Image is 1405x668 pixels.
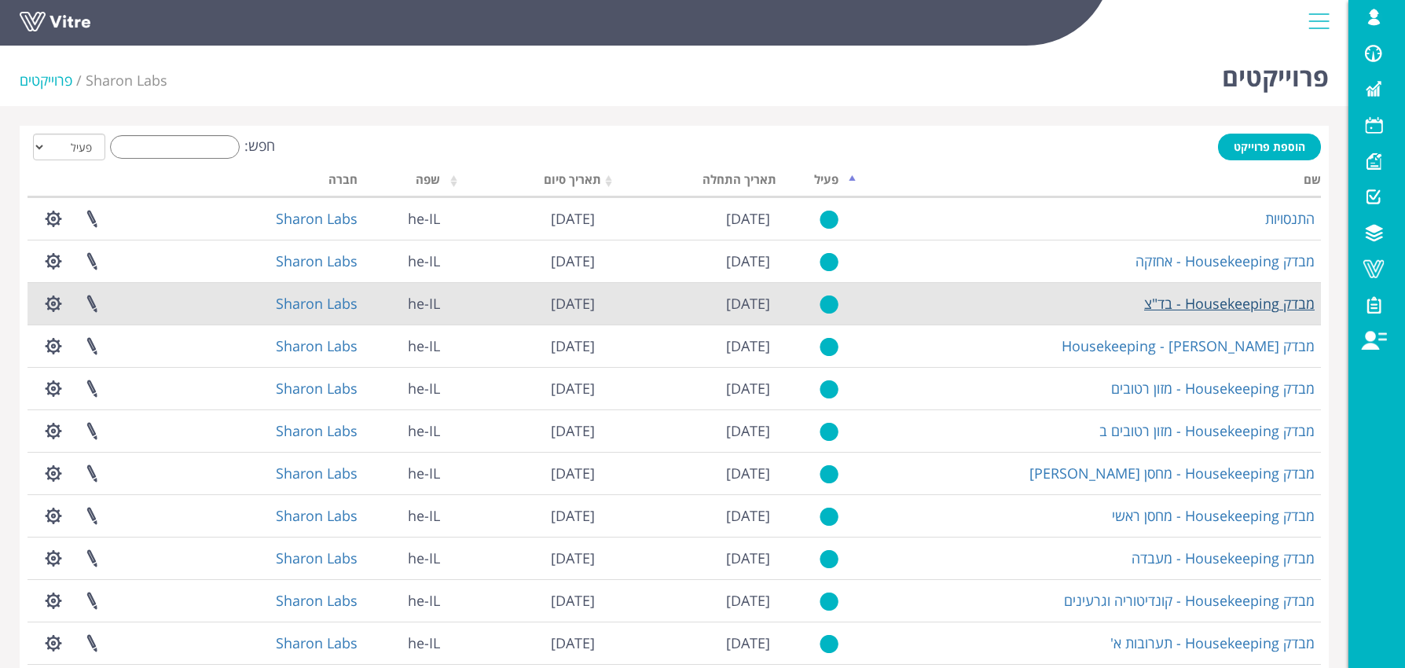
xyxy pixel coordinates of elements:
[820,464,838,484] img: yes
[276,421,358,440] a: Sharon Labs
[820,634,838,654] img: yes
[193,167,365,197] th: חברה
[1112,506,1315,525] a: מבדק Housekeeping - מחסן ראשי
[1144,294,1315,313] a: מבדק Housekeeping - בד"צ
[601,167,777,197] th: תאריך התחלה: activate to sort column ascending
[820,592,838,611] img: yes
[276,506,358,525] a: Sharon Labs
[276,209,358,228] a: Sharon Labs
[364,452,446,494] td: he-IL
[845,167,1321,197] th: שם: activate to sort column descending
[601,494,777,537] td: [DATE]
[276,549,358,567] a: Sharon Labs
[601,240,777,282] td: [DATE]
[1062,336,1315,355] a: מבדק Housekeeping - [PERSON_NAME]
[601,452,777,494] td: [DATE]
[446,452,601,494] td: [DATE]
[105,135,275,159] label: חפש:
[601,282,777,325] td: [DATE]
[446,367,601,409] td: [DATE]
[86,71,167,90] a: Sharon Labs
[364,282,446,325] td: he-IL
[276,633,358,652] a: Sharon Labs
[446,622,601,664] td: [DATE]
[446,409,601,452] td: [DATE]
[776,167,845,197] th: פעיל
[446,167,601,197] th: תאריך סיום: activate to sort column ascending
[1029,464,1315,483] a: מבדק Housekeeping - מחסן [PERSON_NAME]
[601,409,777,452] td: [DATE]
[364,579,446,622] td: he-IL
[364,167,446,197] th: שפה
[276,251,358,270] a: Sharon Labs
[601,537,777,579] td: [DATE]
[364,325,446,367] td: he-IL
[820,507,838,527] img: yes
[446,282,601,325] td: [DATE]
[276,464,358,483] a: Sharon Labs
[276,591,358,610] a: Sharon Labs
[820,380,838,399] img: yes
[1265,209,1315,228] a: התנסויות
[364,622,446,664] td: he-IL
[364,197,446,240] td: he-IL
[446,579,601,622] td: [DATE]
[601,325,777,367] td: [DATE]
[364,240,446,282] td: he-IL
[1222,39,1329,106] h1: פרוייקטים
[1099,421,1315,440] a: מבדק Housekeeping - מזון רטובים ב
[601,579,777,622] td: [DATE]
[1234,139,1305,154] span: הוספת פרוייקט
[1064,591,1315,610] a: מבדק Housekeeping - קונדיטוריה וגרעינים
[1132,549,1315,567] a: מבדק Housekeeping - מעבדה
[20,71,86,91] li: פרוייקטים
[276,379,358,398] a: Sharon Labs
[1218,134,1321,160] a: הוספת פרוייקט
[820,252,838,272] img: yes
[364,409,446,452] td: he-IL
[364,494,446,537] td: he-IL
[446,537,601,579] td: [DATE]
[446,325,601,367] td: [DATE]
[364,537,446,579] td: he-IL
[446,240,601,282] td: [DATE]
[820,422,838,442] img: yes
[601,367,777,409] td: [DATE]
[1111,379,1315,398] a: מבדק Housekeeping - מזון רטובים
[276,336,358,355] a: Sharon Labs
[820,549,838,569] img: yes
[820,295,838,314] img: yes
[364,367,446,409] td: he-IL
[820,337,838,357] img: yes
[276,294,358,313] a: Sharon Labs
[110,135,240,159] input: חפש:
[601,622,777,664] td: [DATE]
[1135,251,1315,270] a: מבדק Housekeeping - אחזקה
[820,210,838,229] img: yes
[446,197,601,240] td: [DATE]
[601,197,777,240] td: [DATE]
[1110,633,1315,652] a: מבדק Housekeeping - תערובות א'
[446,494,601,537] td: [DATE]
